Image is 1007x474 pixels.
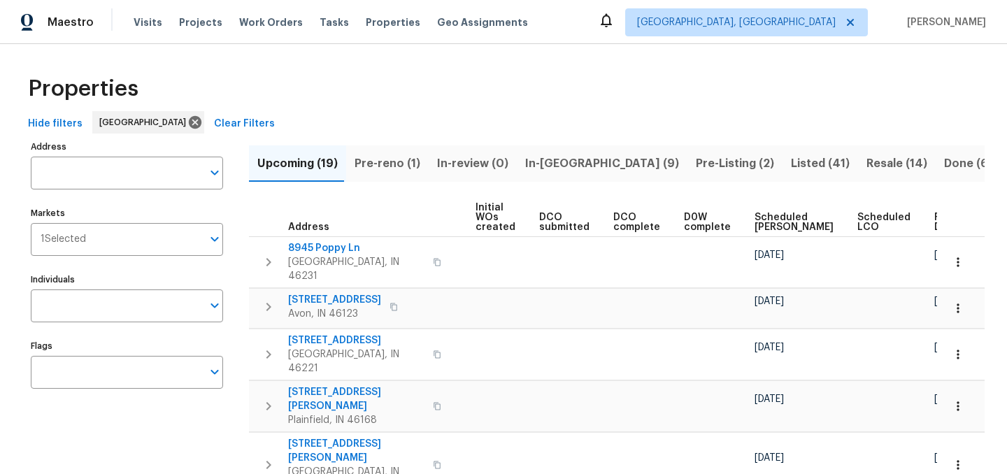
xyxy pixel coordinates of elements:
[755,394,784,404] span: [DATE]
[92,111,204,134] div: [GEOGRAPHIC_DATA]
[288,413,424,427] span: Plainfield, IN 46168
[934,343,964,352] span: [DATE]
[208,111,280,137] button: Clear Filters
[320,17,349,27] span: Tasks
[214,115,275,133] span: Clear Filters
[205,296,224,315] button: Open
[637,15,836,29] span: [GEOGRAPHIC_DATA], [GEOGRAPHIC_DATA]
[857,213,910,232] span: Scheduled LCO
[31,275,223,284] label: Individuals
[934,394,964,404] span: [DATE]
[755,343,784,352] span: [DATE]
[755,296,784,306] span: [DATE]
[366,15,420,29] span: Properties
[755,453,784,463] span: [DATE]
[288,333,424,347] span: [STREET_ADDRESS]
[48,15,94,29] span: Maestro
[613,213,660,232] span: DCO complete
[901,15,986,29] span: [PERSON_NAME]
[288,241,424,255] span: 8945 Poppy Ln
[28,115,83,133] span: Hide filters
[31,209,223,217] label: Markets
[934,453,964,463] span: [DATE]
[791,154,850,173] span: Listed (41)
[239,15,303,29] span: Work Orders
[134,15,162,29] span: Visits
[41,234,86,245] span: 1 Selected
[205,163,224,182] button: Open
[525,154,679,173] span: In-[GEOGRAPHIC_DATA] (9)
[944,154,1007,173] span: Done (693)
[31,143,223,151] label: Address
[205,229,224,249] button: Open
[179,15,222,29] span: Projects
[355,154,420,173] span: Pre-reno (1)
[288,222,329,232] span: Address
[288,385,424,413] span: [STREET_ADDRESS][PERSON_NAME]
[22,111,88,137] button: Hide filters
[934,213,965,232] span: Ready Date
[288,307,381,321] span: Avon, IN 46123
[31,342,223,350] label: Flags
[755,213,834,232] span: Scheduled [PERSON_NAME]
[539,213,590,232] span: DCO submitted
[288,347,424,375] span: [GEOGRAPHIC_DATA], IN 46221
[684,213,731,232] span: D0W complete
[288,255,424,283] span: [GEOGRAPHIC_DATA], IN 46231
[934,250,964,260] span: [DATE]
[288,437,424,465] span: [STREET_ADDRESS][PERSON_NAME]
[476,203,515,232] span: Initial WOs created
[257,154,338,173] span: Upcoming (19)
[437,15,528,29] span: Geo Assignments
[99,115,192,129] span: [GEOGRAPHIC_DATA]
[205,362,224,382] button: Open
[696,154,774,173] span: Pre-Listing (2)
[288,293,381,307] span: [STREET_ADDRESS]
[28,82,138,96] span: Properties
[934,296,964,306] span: [DATE]
[437,154,508,173] span: In-review (0)
[755,250,784,260] span: [DATE]
[866,154,927,173] span: Resale (14)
